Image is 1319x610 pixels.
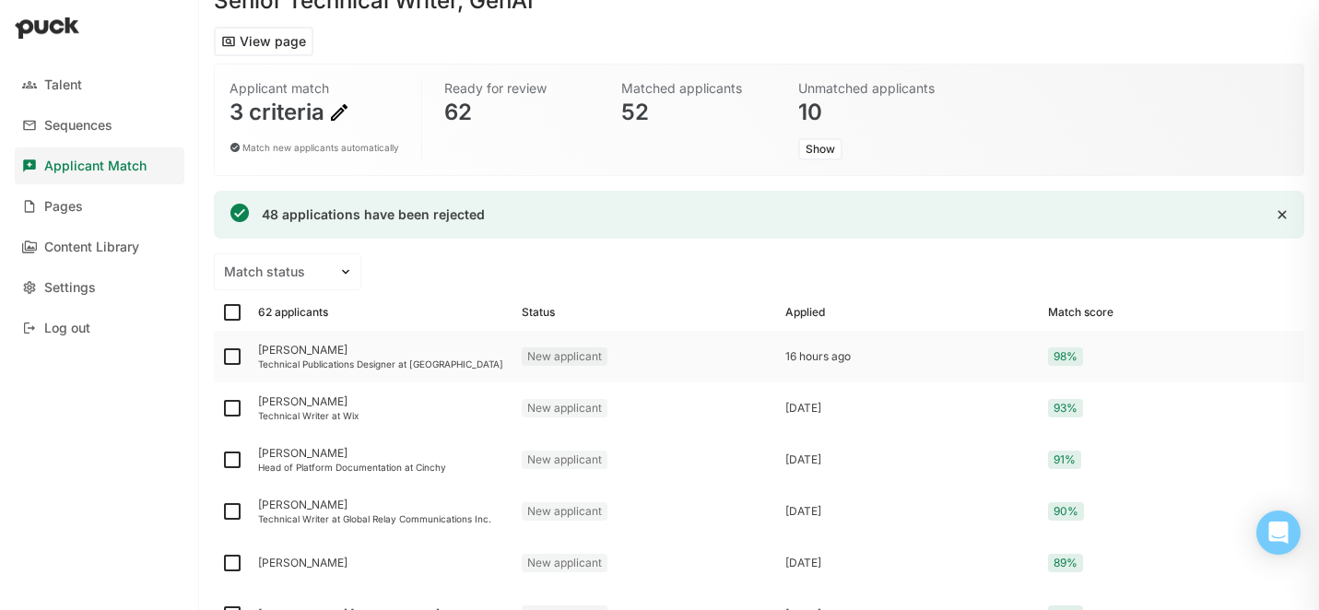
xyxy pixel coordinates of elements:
div: Talent [44,77,82,93]
a: Applicant Match [15,147,184,184]
div: New applicant [522,399,607,417]
div: Technical Publications Designer at [GEOGRAPHIC_DATA] [258,358,507,370]
a: Pages [15,188,184,225]
div: [DATE] [785,557,1034,569]
div: 93% [1048,399,1083,417]
div: New applicant [522,502,607,521]
div: 89% [1048,554,1083,572]
div: Technical Writer at Wix [258,410,507,421]
div: 3 criteria [230,101,399,123]
div: Head of Platform Documentation at Cinchy [258,462,507,473]
div: Settings [44,280,96,296]
div: [PERSON_NAME] [258,447,507,460]
div: Applied [785,306,825,319]
div: [DATE] [785,505,1034,518]
div: 52 [621,101,772,123]
div: Applicant Match [44,158,147,174]
div: Content Library [44,240,139,255]
button: View page [214,27,313,56]
button: Show [798,138,842,160]
div: New applicant [522,347,607,366]
div: Sequences [44,118,112,134]
div: Status [522,306,555,319]
a: Talent [15,66,184,103]
div: Unmatched applicants [798,79,949,98]
div: Open Intercom Messenger [1256,510,1301,555]
div: [PERSON_NAME] [258,395,507,408]
div: 62 [444,101,595,123]
div: [DATE] [785,453,1034,466]
div: 10 [798,101,949,123]
div: Ready for review [444,79,595,98]
a: Content Library [15,229,184,265]
div: Log out [44,321,90,336]
div: 48 applications have been rejected [262,205,485,224]
div: 98% [1048,347,1083,366]
div: Applicant match [230,79,399,98]
div: [PERSON_NAME] [258,557,507,569]
div: [DATE] [785,402,1034,415]
div: 91% [1048,451,1081,469]
div: New applicant [522,451,607,469]
div: New applicant [522,554,607,572]
a: Settings [15,269,184,306]
div: Match score [1048,306,1113,319]
div: Technical Writer at Global Relay Communications Inc. [258,513,507,524]
div: 62 applicants [258,306,328,319]
div: [PERSON_NAME] [258,344,507,357]
div: Matched applicants [621,79,772,98]
div: Pages [44,199,83,215]
div: 16 hours ago [785,350,1034,363]
div: 90% [1048,502,1084,521]
div: Match new applicants automatically [230,138,399,157]
a: Sequences [15,107,184,144]
div: [PERSON_NAME] [258,499,507,511]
